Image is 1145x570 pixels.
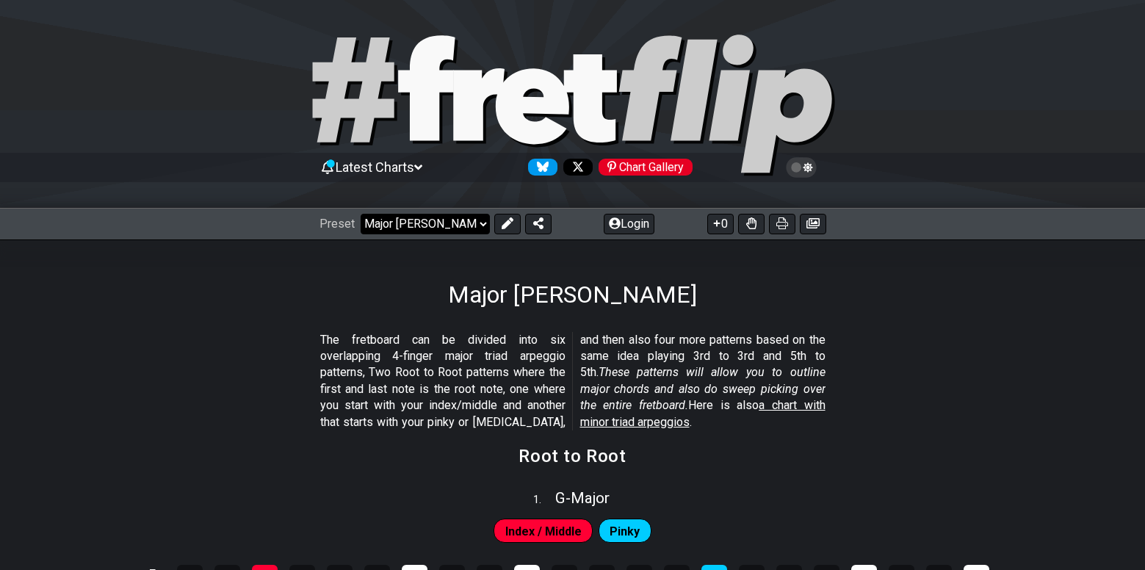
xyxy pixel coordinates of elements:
[505,521,582,542] span: First enable full edit mode to edit
[604,214,654,234] button: Login
[319,217,355,231] span: Preset
[320,332,826,430] p: The fretboard can be divided into six overlapping 4-finger major triad arpeggio patterns, Two Roo...
[555,489,610,507] span: G - Major
[769,214,795,234] button: Print
[557,159,593,176] a: Follow #fretflip at X
[599,159,693,176] div: Chart Gallery
[707,214,734,234] button: 0
[580,365,826,412] em: These patterns will allow you to outline major chords and also do sweep picking over the entire f...
[522,159,557,176] a: Follow #fretflip at Bluesky
[580,398,826,428] span: a chart with minor triad arpeggios
[494,214,521,234] button: Edit Preset
[448,281,697,309] h1: Major [PERSON_NAME]
[738,214,765,234] button: Toggle Dexterity for all fretkits
[525,214,552,234] button: Share Preset
[800,214,826,234] button: Create image
[361,214,490,234] select: Preset
[519,448,626,464] h2: Root to Root
[610,521,640,542] span: First enable full edit mode to edit
[593,159,693,176] a: #fretflip at Pinterest
[533,492,555,508] span: 1 .
[336,159,414,175] span: Latest Charts
[793,161,810,174] span: Toggle light / dark theme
